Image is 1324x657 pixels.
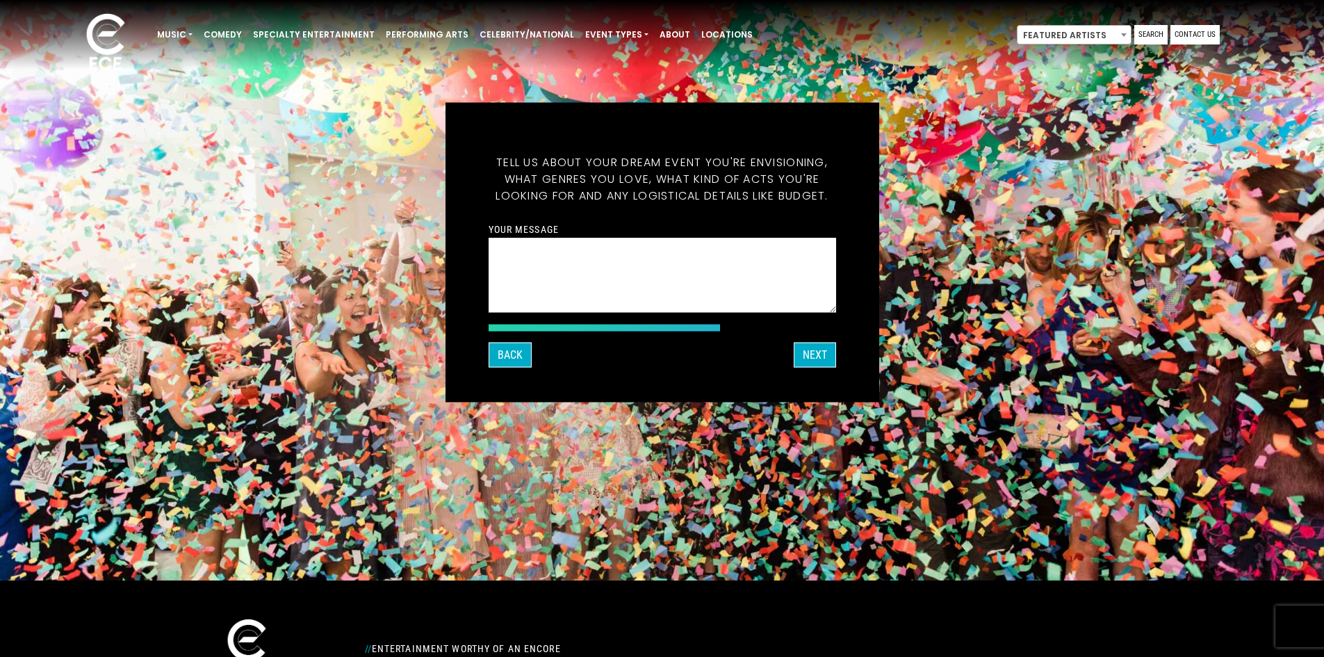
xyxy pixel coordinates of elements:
a: Specialty Entertainment [247,23,380,47]
a: Performing Arts [380,23,474,47]
a: About [654,23,696,47]
a: Locations [696,23,758,47]
button: Back [489,342,532,367]
span: Featured Artists [1017,25,1131,44]
a: Music [152,23,198,47]
label: Your message [489,222,559,235]
a: Contact Us [1170,25,1220,44]
img: ece_new_logo_whitev2-1.png [71,10,140,77]
a: Search [1134,25,1168,44]
a: Celebrity/National [474,23,580,47]
button: Next [794,342,836,367]
a: Comedy [198,23,247,47]
h5: Tell us about your dream event you're envisioning, what genres you love, what kind of acts you're... [489,137,836,220]
a: Event Types [580,23,654,47]
span: Featured Artists [1017,26,1131,45]
span: // [365,643,372,654]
